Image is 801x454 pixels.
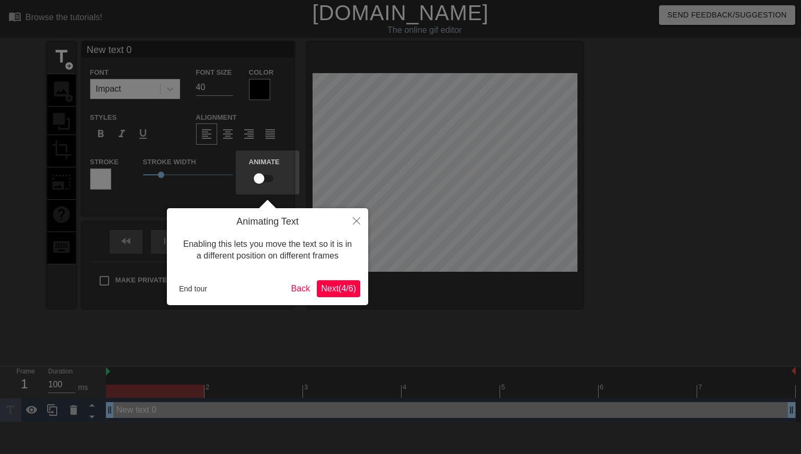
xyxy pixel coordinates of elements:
[317,280,360,297] button: Next
[175,216,360,228] h4: Animating Text
[175,228,360,273] div: Enabling this lets you move the text so it is in a different position on different frames
[345,208,368,233] button: Close
[175,281,211,297] button: End tour
[287,280,315,297] button: Back
[321,284,356,293] span: Next ( 4 / 6 )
